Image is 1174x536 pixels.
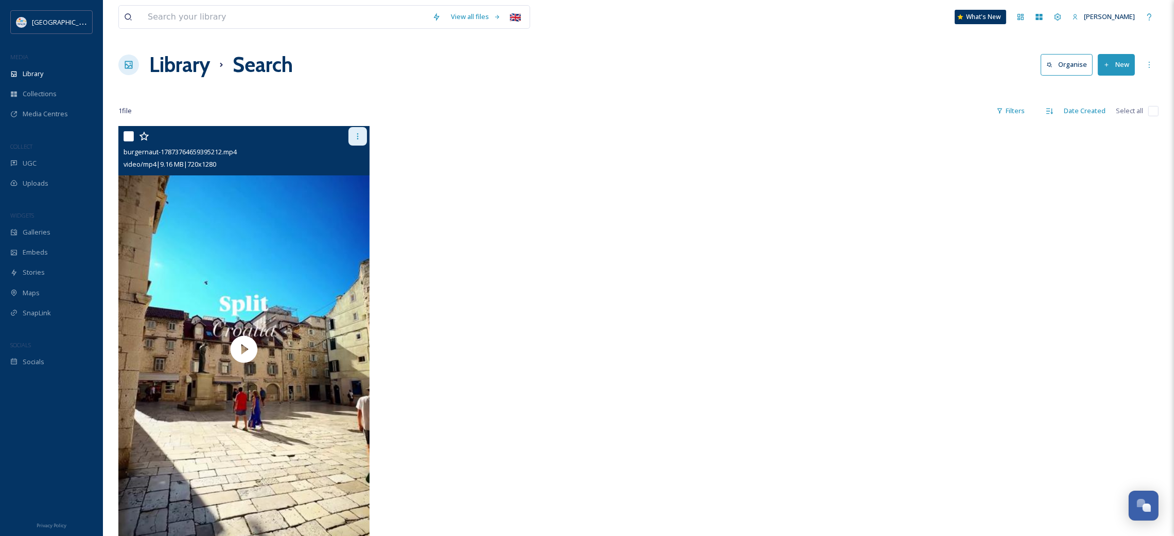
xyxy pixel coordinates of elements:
span: COLLECT [10,142,32,150]
button: New [1098,54,1135,75]
span: UGC [23,158,37,168]
a: What's New [955,10,1006,24]
span: Privacy Policy [37,522,66,529]
a: Organise [1041,54,1098,75]
div: Filters [991,101,1030,121]
a: View all files [446,7,506,27]
span: SOCIALS [10,341,31,349]
span: WIDGETS [10,211,34,219]
span: [PERSON_NAME] [1084,12,1135,21]
span: video/mp4 | 9.16 MB | 720 x 1280 [124,159,216,169]
span: MEDIA [10,53,28,61]
a: Library [149,49,210,80]
span: Embeds [23,247,48,257]
div: 🇬🇧 [506,8,524,26]
span: Select all [1116,106,1143,116]
span: [GEOGRAPHIC_DATA] [32,17,97,27]
span: Library [23,69,43,79]
span: Socials [23,357,44,367]
span: Media Centres [23,109,68,119]
span: Stories [23,267,45,277]
a: Privacy Policy [37,519,66,531]
span: Galleries [23,227,50,237]
input: Search your library [143,6,427,28]
button: Organise [1041,54,1093,75]
span: Collections [23,89,57,99]
span: Maps [23,288,40,298]
h1: Search [233,49,293,80]
a: [PERSON_NAME] [1067,7,1140,27]
div: Date Created [1059,101,1111,121]
span: Uploads [23,178,48,188]
span: 1 file [118,106,132,116]
img: HTZ_logo_EN.svg [16,17,27,27]
span: burgernaut-17873764659395212.mp4 [124,147,237,156]
button: Open Chat [1129,491,1159,521]
span: SnapLink [23,308,51,318]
